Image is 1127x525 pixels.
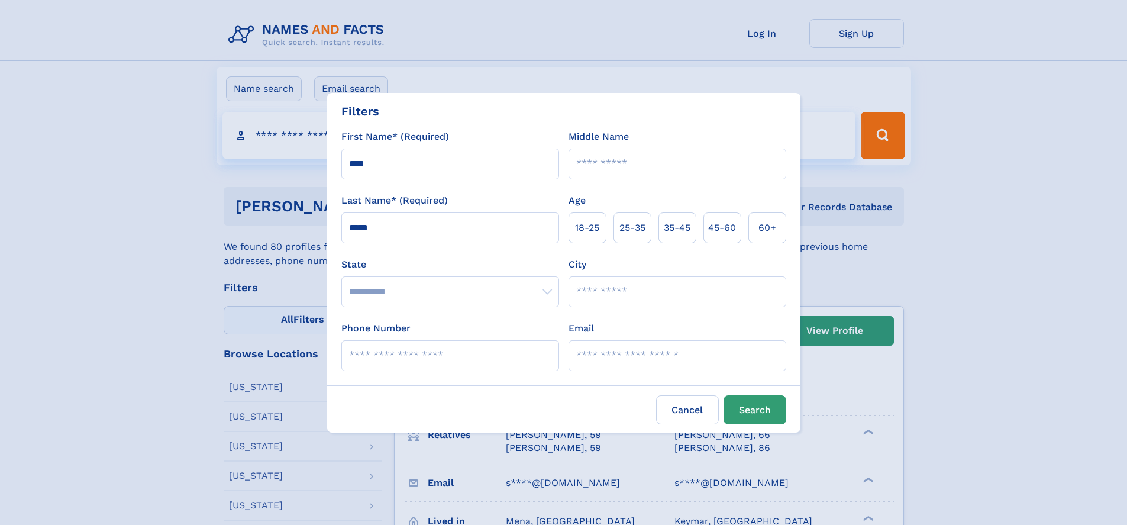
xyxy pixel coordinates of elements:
span: 18‑25 [575,221,599,235]
span: 60+ [758,221,776,235]
label: Cancel [656,395,719,424]
span: 45‑60 [708,221,736,235]
label: Email [569,321,594,336]
button: Search [724,395,786,424]
label: State [341,257,559,272]
span: 35‑45 [664,221,690,235]
label: First Name* (Required) [341,130,449,144]
div: Filters [341,102,379,120]
span: 25‑35 [619,221,645,235]
label: Age [569,194,586,208]
label: Middle Name [569,130,629,144]
label: Last Name* (Required) [341,194,448,208]
label: Phone Number [341,321,411,336]
label: City [569,257,586,272]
